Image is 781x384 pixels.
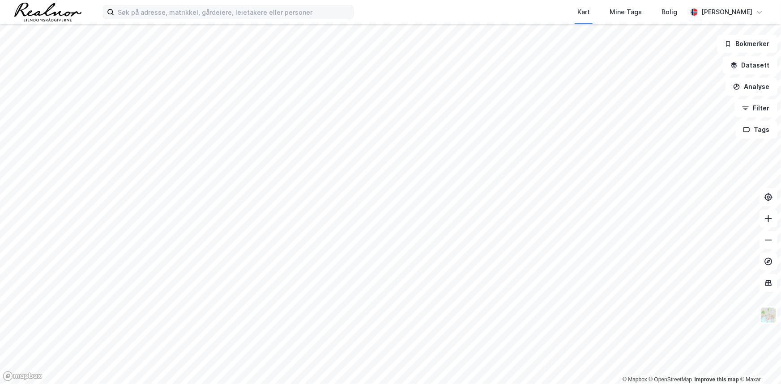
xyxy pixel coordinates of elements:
[734,99,777,117] button: Filter
[701,7,752,17] div: [PERSON_NAME]
[610,7,642,17] div: Mine Tags
[726,78,777,96] button: Analyse
[662,7,677,17] div: Bolig
[114,5,353,19] input: Søk på adresse, matrikkel, gårdeiere, leietakere eller personer
[623,376,647,383] a: Mapbox
[736,121,777,139] button: Tags
[736,341,781,384] div: Kontrollprogram for chat
[577,7,590,17] div: Kart
[695,376,739,383] a: Improve this map
[736,341,781,384] iframe: Chat Widget
[649,376,692,383] a: OpenStreetMap
[14,3,81,21] img: realnor-logo.934646d98de889bb5806.png
[723,56,777,74] button: Datasett
[717,35,777,53] button: Bokmerker
[760,307,777,324] img: Z
[3,371,42,381] a: Mapbox homepage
